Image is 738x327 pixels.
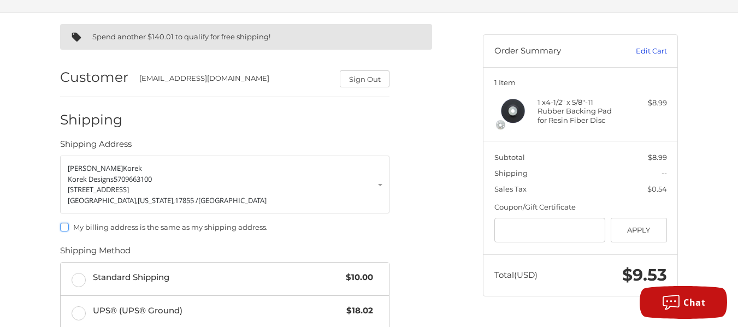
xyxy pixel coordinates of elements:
button: Chat [640,286,727,319]
a: Edit Cart [612,46,667,57]
legend: Shipping Address [60,138,132,156]
span: 17855 / [175,195,198,205]
h2: Shipping [60,111,124,128]
div: [EMAIL_ADDRESS][DOMAIN_NAME] [139,73,329,87]
button: Sign Out [340,70,389,87]
span: Subtotal [494,153,525,162]
h4: 1 x 4-1/2" x 5/8"-11 Rubber Backing Pad for Resin Fiber Disc [538,98,621,124]
span: Korek Designs [68,174,114,184]
button: Apply [611,218,667,242]
span: [PERSON_NAME] [68,163,123,173]
label: My billing address is the same as my shipping address. [60,223,389,231]
span: [US_STATE], [138,195,175,205]
h3: 1 Item [494,78,667,87]
span: $8.99 [648,153,667,162]
span: Total (USD) [494,270,538,280]
legend: Shipping Method [60,245,131,262]
span: $18.02 [341,305,373,317]
h3: Order Summary [494,46,612,57]
span: Korek [123,163,142,173]
span: UPS® (UPS® Ground) [93,305,341,317]
span: Standard Shipping [93,271,341,284]
span: -- [662,169,667,177]
span: Spend another $140.01 to qualify for free shipping! [92,32,270,41]
span: $10.00 [340,271,373,284]
span: $0.54 [647,185,667,193]
h2: Customer [60,69,128,86]
a: Enter or select a different address [60,156,389,213]
span: [GEOGRAPHIC_DATA] [198,195,267,205]
span: Chat [683,296,705,308]
span: Sales Tax [494,185,527,193]
span: [STREET_ADDRESS] [68,185,129,194]
input: Gift Certificate or Coupon Code [494,218,606,242]
span: Shipping [494,169,528,177]
span: [GEOGRAPHIC_DATA], [68,195,138,205]
div: $8.99 [624,98,667,109]
div: Coupon/Gift Certificate [494,202,667,213]
span: $9.53 [622,265,667,285]
span: 5709663100 [114,174,152,184]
